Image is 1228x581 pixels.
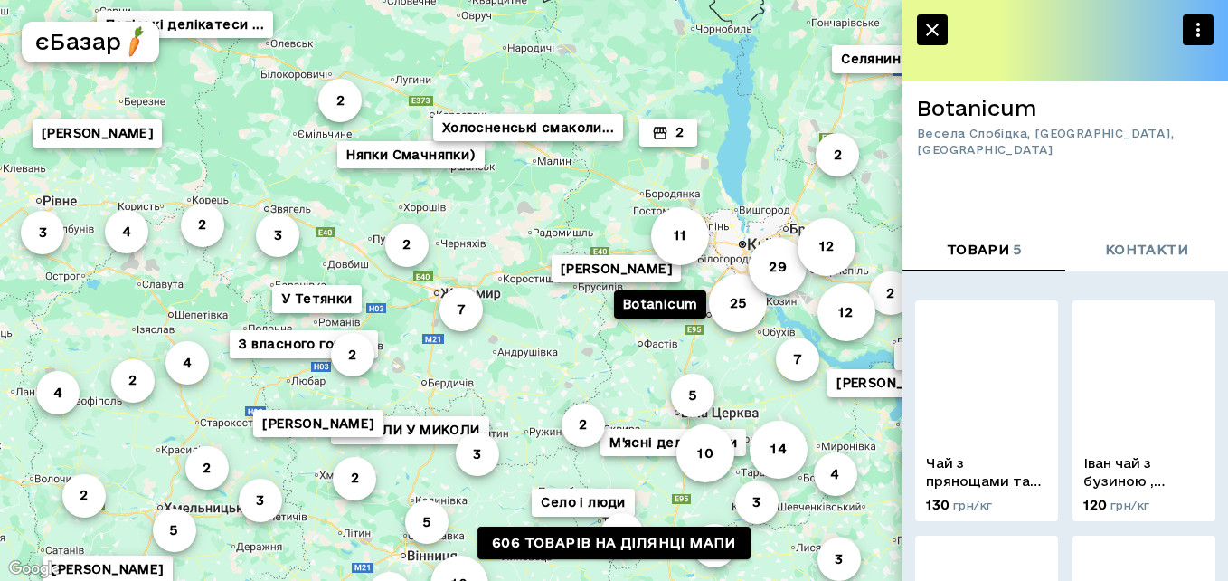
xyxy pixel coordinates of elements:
[433,114,623,142] button: Холосненські смаколи...
[532,489,634,517] button: Село і люди
[33,119,162,148] button: [PERSON_NAME]
[111,359,155,403] button: 2
[562,404,605,447] button: 2
[22,22,159,62] button: єБазарlogo
[256,214,299,257] button: 3
[337,141,484,169] button: Няпки Смачняпки)
[1105,239,1188,262] span: контакти
[926,496,992,514] p: 130
[776,338,819,381] button: 7
[816,133,859,176] button: 2
[21,211,64,254] button: 3
[926,454,1047,491] p: Чай з прянощами та апельсиномЯ
[119,25,151,57] img: logo
[1072,300,1215,521] a: Iвaн чай з бузиною , жасмIном та чебрецем.120 грн/кг
[105,210,148,253] button: 4
[62,474,106,518] button: 2
[5,557,64,581] a: Відкрити цю область на Картах Google (відкриється нове вікно)
[385,224,429,267] button: 2
[917,125,1214,157] span: Весела Слобідка, [GEOGRAPHIC_DATA], [GEOGRAPHIC_DATA]
[749,238,807,296] button: 29
[552,255,681,283] button: [PERSON_NAME]
[709,274,767,332] button: 25
[735,481,779,524] button: 3
[331,416,489,444] button: БДЖОЛИ У МИКОЛИ
[651,207,709,265] button: 11
[917,96,1214,121] h6: Botanicum
[239,479,282,522] button: 3
[181,204,224,247] button: 2
[230,330,378,358] button: З власного городу
[639,119,697,147] button: 2
[798,218,855,276] button: 12
[5,557,64,581] img: Google
[318,79,362,122] button: 2
[333,457,376,500] button: 2
[902,435,945,479] button: 3
[272,285,362,313] button: У Тетянки
[869,271,912,315] button: 2
[165,341,209,385] button: 4
[947,239,1021,262] span: товари
[614,290,707,319] button: Botanicum
[331,333,374,376] button: 2
[693,524,736,567] button: 7
[600,513,644,557] button: 2
[750,421,808,479] button: 14
[253,410,383,438] button: [PERSON_NAME]
[1083,496,1149,514] p: 120
[405,500,449,544] button: 5
[817,283,875,341] button: 12
[676,424,734,482] button: 10
[827,369,957,397] button: [PERSON_NAME]
[1014,242,1021,257] span: 5
[36,371,80,414] button: 4
[894,342,952,370] button: 2
[915,300,1058,521] a: Чай з прянощами та апельсиномЯ130 грн/кг
[600,429,746,457] button: М'ясні делікатеси
[1083,454,1204,491] p: Iвaн чай з бузиною , жасмIном та чебрецем.
[35,27,121,56] h5: єБазар
[814,452,857,496] button: 4
[153,509,196,552] button: 5
[832,45,910,73] button: Селянин
[1110,499,1149,511] span: грн/кг
[477,527,751,560] a: 606 товарів на ділянці мапи
[97,11,273,39] button: Поліські делікатеси ...
[817,538,861,581] button: 3
[671,374,714,417] button: 5
[456,433,499,476] button: 3
[185,446,229,490] button: 2
[953,499,992,511] span: грн/кг
[439,288,483,331] button: 7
